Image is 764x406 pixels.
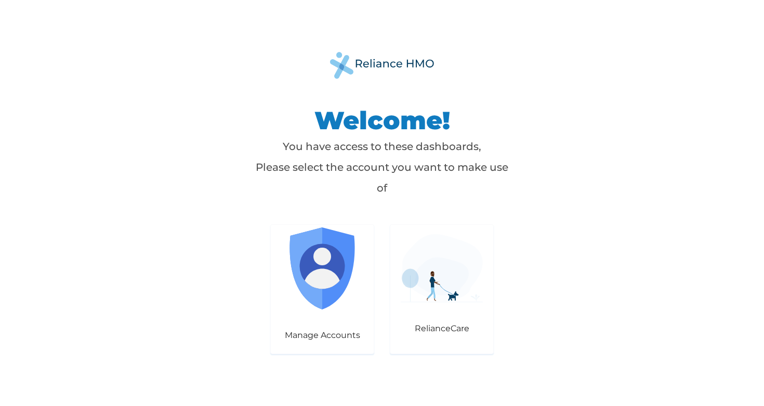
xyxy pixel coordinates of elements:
[330,52,434,78] img: RelianceHMO's Logo
[252,136,512,198] p: You have access to these dashboards, Please select the account you want to make use of
[281,227,363,309] img: user
[281,330,363,340] p: Manage Accounts
[252,105,512,136] h1: Welcome!
[401,234,483,302] img: enrollee
[401,323,483,333] p: RelianceCare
